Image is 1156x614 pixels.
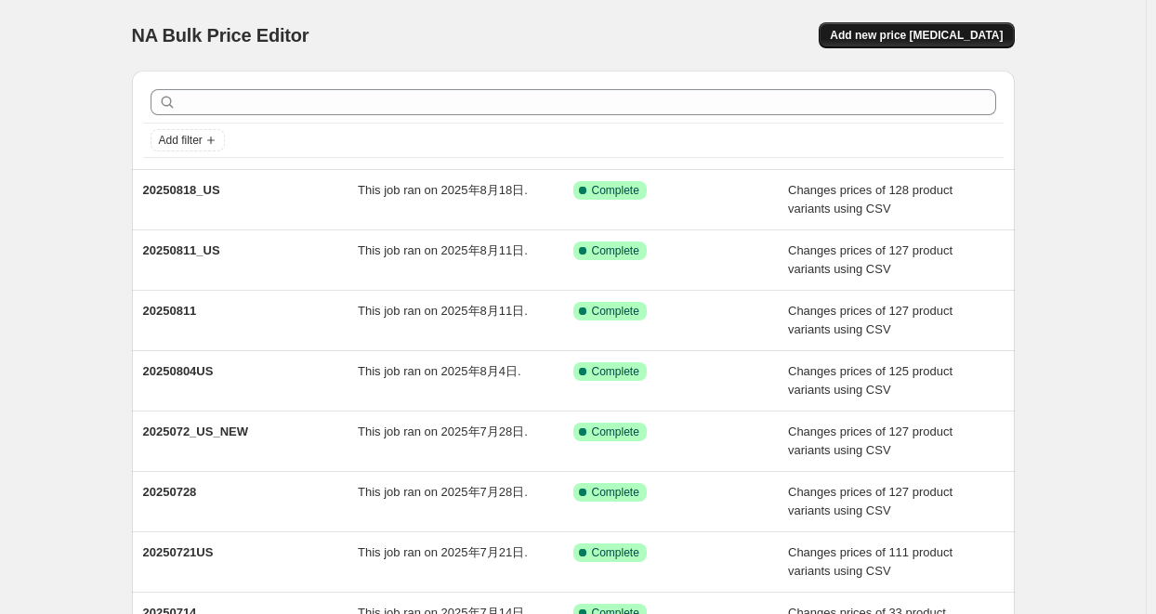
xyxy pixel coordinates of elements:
span: This job ran on 2025年8月18日. [358,183,528,197]
span: This job ran on 2025年8月4日. [358,364,521,378]
span: Complete [592,545,639,560]
span: Complete [592,183,639,198]
span: 20250818_US [143,183,220,197]
span: Changes prices of 111 product variants using CSV [788,545,952,578]
span: Complete [592,304,639,319]
span: Complete [592,364,639,379]
span: This job ran on 2025年7月28日. [358,485,528,499]
span: This job ran on 2025年7月28日. [358,425,528,438]
span: Changes prices of 127 product variants using CSV [788,243,952,276]
span: Add filter [159,133,203,148]
span: 20250728 [143,485,197,499]
span: This job ran on 2025年8月11日. [358,304,528,318]
span: 2025072_US_NEW [143,425,248,438]
span: Changes prices of 128 product variants using CSV [788,183,952,216]
button: Add filter [151,129,225,151]
span: 20250721US [143,545,214,559]
span: 20250811 [143,304,197,318]
span: 20250811_US [143,243,220,257]
span: This job ran on 2025年7月21日. [358,545,528,559]
span: Changes prices of 127 product variants using CSV [788,425,952,457]
span: Add new price [MEDICAL_DATA] [830,28,1003,43]
span: Changes prices of 127 product variants using CSV [788,304,952,336]
span: Complete [592,485,639,500]
span: NA Bulk Price Editor [132,25,309,46]
span: Complete [592,425,639,439]
span: Complete [592,243,639,258]
span: 20250804US [143,364,214,378]
span: This job ran on 2025年8月11日. [358,243,528,257]
button: Add new price [MEDICAL_DATA] [819,22,1014,48]
span: Changes prices of 125 product variants using CSV [788,364,952,397]
span: Changes prices of 127 product variants using CSV [788,485,952,517]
